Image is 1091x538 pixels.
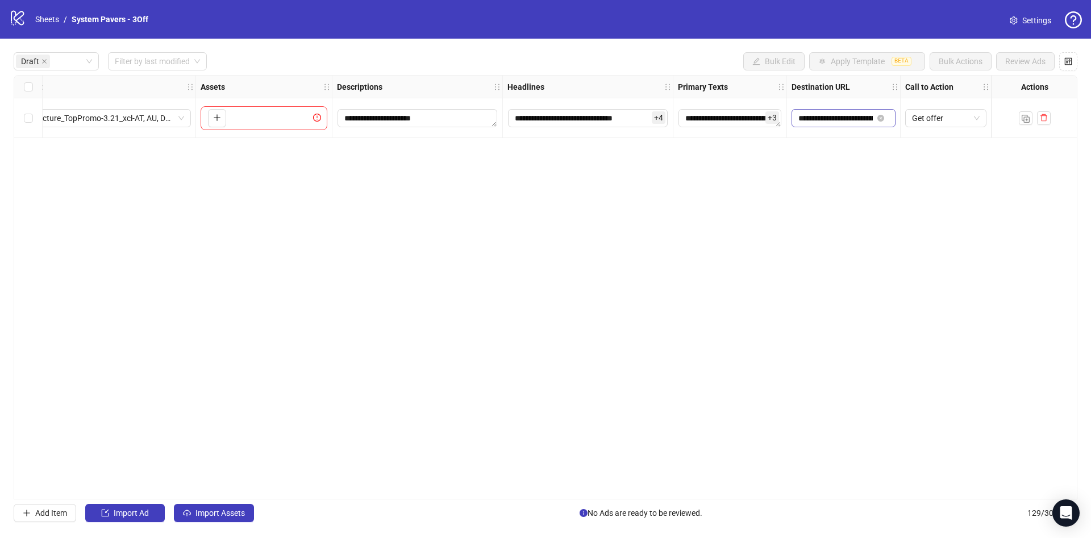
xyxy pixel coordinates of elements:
button: Apply TemplateBETA [809,52,925,70]
span: plus [213,114,221,122]
button: Bulk Edit [743,52,805,70]
span: + 4 [652,111,665,124]
button: close-circle [877,115,884,122]
div: Select row 1 [14,98,43,138]
button: Add [208,109,226,127]
div: Resize Descriptions column [499,76,502,98]
span: setting [1010,16,1018,24]
span: exclamation-circle [313,114,324,122]
span: holder [194,83,202,91]
a: System Pavers - 3Off [69,13,151,26]
span: holder [331,83,339,91]
div: Edit values [678,109,782,128]
div: Resize Primary Texts column [784,76,786,98]
span: Import Assets [195,508,245,518]
span: Get offer [912,110,980,127]
strong: Headlines [507,81,544,93]
button: Import Assets [174,504,254,522]
div: Open Intercom Messenger [1052,499,1080,527]
span: Draft [16,55,50,68]
span: Import Ad [114,508,149,518]
div: Select all rows [14,76,43,98]
span: + 3 [765,111,779,124]
span: holder [982,83,990,91]
div: Resize Campaign & Ad Set column [193,76,195,98]
div: Edit values [337,109,498,128]
li: / [64,13,67,26]
button: Review Ads [996,52,1055,70]
span: holder [672,83,680,91]
a: Settings [1001,11,1060,30]
span: Add Item [35,508,67,518]
strong: Assets [201,81,225,93]
div: Resize Destination URL column [897,76,900,98]
span: holder [891,83,899,91]
span: holder [990,83,998,91]
div: Resize Call to Action column [988,76,991,98]
div: Edit values [507,109,668,128]
strong: Call to Action [905,81,953,93]
span: question-circle [1065,11,1082,28]
span: close [41,59,47,64]
span: control [1064,57,1072,65]
span: 129 / 300 items [1027,507,1077,519]
span: plus [23,509,31,517]
button: Configure table settings [1059,52,1077,70]
button: Bulk Actions [930,52,992,70]
span: import [101,509,109,517]
div: Resize Assets column [329,76,332,98]
span: holder [493,83,501,91]
span: info-circle [580,509,588,517]
strong: Primary Texts [678,81,728,93]
a: Sheets [33,13,61,26]
span: delete [1040,114,1048,122]
strong: Destination URL [792,81,850,93]
span: No Ads are ready to be reviewed. [580,507,702,519]
span: cloud-upload [183,509,191,517]
span: Settings [1022,14,1051,27]
button: Duplicate [1019,111,1032,125]
span: holder [664,83,672,91]
div: Resize Headlines column [670,76,673,98]
strong: Descriptions [337,81,382,93]
span: holder [323,83,331,91]
img: Duplicate [1022,115,1030,123]
span: holder [785,83,793,91]
button: Add Item [14,504,76,522]
strong: Actions [1021,81,1048,93]
span: holder [777,83,785,91]
span: holder [186,83,194,91]
span: Draft [21,55,39,68]
button: Import Ad [85,504,165,522]
span: holder [501,83,509,91]
span: holder [899,83,907,91]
